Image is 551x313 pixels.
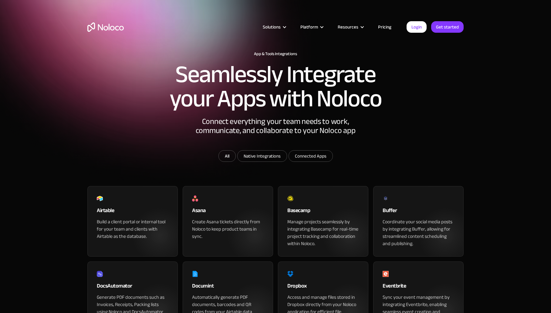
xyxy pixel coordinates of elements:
div: Resources [330,23,370,31]
div: Platform [300,23,318,31]
div: Resources [338,23,358,31]
div: Connect everything your team needs to work, communicate, and collaborate to your Noloco app [184,117,367,150]
a: AirtableBuild a client portal or internal tool for your team and clients with Airtable as the dat... [87,186,178,257]
div: Platform [293,23,330,31]
a: BufferCoordinate your social media posts by integrating Buffer, allowing for streamlined content ... [373,186,464,257]
div: Asana [192,206,264,218]
div: Build a client portal or internal tool for your team and clients with Airtable as the database. [97,218,168,240]
a: Login [407,21,427,33]
a: Pricing [370,23,399,31]
div: Documint [192,281,264,294]
div: Basecamp [287,206,359,218]
div: Eventbrite [383,281,454,294]
a: AsanaCreate Asana tickets directly from Noloco to keep product teams in sync. [183,186,273,257]
div: Coordinate your social media posts by integrating Buffer, allowing for streamlined content schedu... [383,218,454,247]
form: Email Form [154,150,397,163]
div: Solutions [255,23,293,31]
a: home [87,22,124,32]
div: Manage projects seamlessly by integrating Basecamp for real-time project tracking and collaborati... [287,218,359,247]
a: All [218,150,236,162]
div: Create Asana tickets directly from Noloco to keep product teams in sync. [192,218,264,240]
div: Airtable [97,206,168,218]
div: DocsAutomator [97,281,168,294]
h2: Seamlessly Integrate your Apps with Noloco [169,62,382,111]
a: Get started [431,21,464,33]
a: BasecampManage projects seamlessly by integrating Basecamp for real-time project tracking and col... [278,186,368,257]
div: Dropbox [287,281,359,294]
div: Buffer [383,206,454,218]
div: Solutions [263,23,281,31]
